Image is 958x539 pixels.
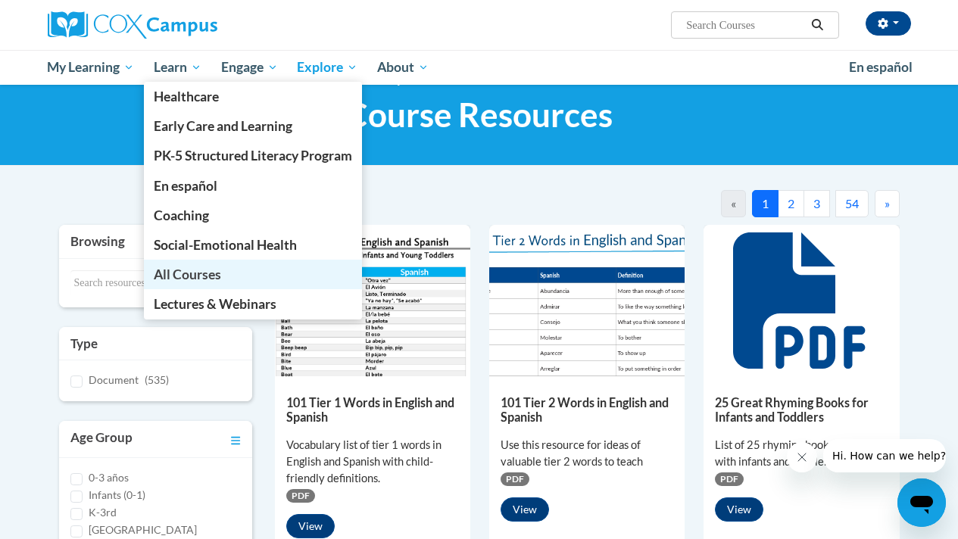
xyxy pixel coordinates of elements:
label: Infants (0-1) [89,487,145,503]
div: Vocabulary list of tier 1 words in English and Spanish with child-friendly definitions. [286,437,459,487]
span: Healthcare [154,89,219,104]
span: Social-Emotional Health [154,237,297,253]
span: Learn [154,58,201,76]
img: d35314be-4b7e-462d-8f95-b17e3d3bb747.pdf [275,225,470,376]
h3: Age Group [70,428,133,450]
button: 54 [835,190,869,217]
button: View [286,514,335,538]
a: Cox Campus [48,11,320,39]
span: PDF [715,472,744,486]
h5: 101 Tier 2 Words in English and Spanish [501,395,673,425]
span: PDF [501,472,529,486]
span: Early Care and Learning [154,118,292,134]
span: All Courses [154,266,221,282]
span: En español [154,178,217,194]
a: En español [144,171,362,201]
button: View [501,497,549,522]
span: My Learning [47,58,134,76]
input: Search Courses [685,16,806,34]
div: List of 25 rhyming books to read with infants and toddlers. [715,437,888,470]
a: My Learning [38,50,145,85]
span: About [377,58,429,76]
span: Lectures & Webinars [154,296,276,312]
img: 836e94b2-264a-47ae-9840-fb2574307f3b.pdf [489,225,685,376]
iframe: Close message [787,442,817,472]
input: Search resources [70,270,206,296]
a: Early Care and Learning [144,111,362,141]
button: Account Settings [866,11,911,36]
button: Next [875,190,900,217]
span: Course Resources [345,95,613,135]
button: 2 [778,190,804,217]
a: Toggle collapse [231,428,241,450]
span: PDF [286,489,315,503]
h5: 101 Tier 1 Words in English and Spanish [286,395,459,425]
div: Main menu [36,50,922,85]
label: K-3rd [89,504,117,521]
label: 0-3 años [89,469,129,486]
div: Use this resource for ideas of valuable tier 2 words to teach [501,437,673,470]
button: 1 [752,190,779,217]
a: Healthcare [144,82,362,111]
a: Coaching [144,201,362,230]
a: Learn [144,50,211,85]
span: Explore [297,58,357,76]
a: PK-5 Structured Literacy Program [144,141,362,170]
iframe: Button to launch messaging window [897,478,946,527]
h3: Type [70,335,241,353]
span: Coaching [154,207,209,223]
a: En español [839,51,922,83]
span: (535) [145,373,169,386]
a: All Courses [144,260,362,289]
span: PK-5 Structured Literacy Program [154,148,352,164]
a: Lectures & Webinars [144,289,362,319]
a: Social-Emotional Health [144,230,362,260]
button: View [715,497,763,522]
h5: 25 Great Rhyming Books for Infants and Toddlers [715,395,888,425]
span: » [885,196,890,210]
a: About [367,50,438,85]
button: 3 [804,190,830,217]
a: Engage [211,50,288,85]
h3: Browsing [70,232,241,251]
nav: Pagination Navigation [587,190,900,217]
label: [GEOGRAPHIC_DATA] [89,522,197,538]
span: Document [89,373,139,386]
img: Cox Campus [48,11,217,39]
a: Explore [287,50,367,85]
iframe: Message from company [823,439,946,472]
span: Engage [221,58,278,76]
button: Search [806,16,828,34]
span: En español [849,59,913,75]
